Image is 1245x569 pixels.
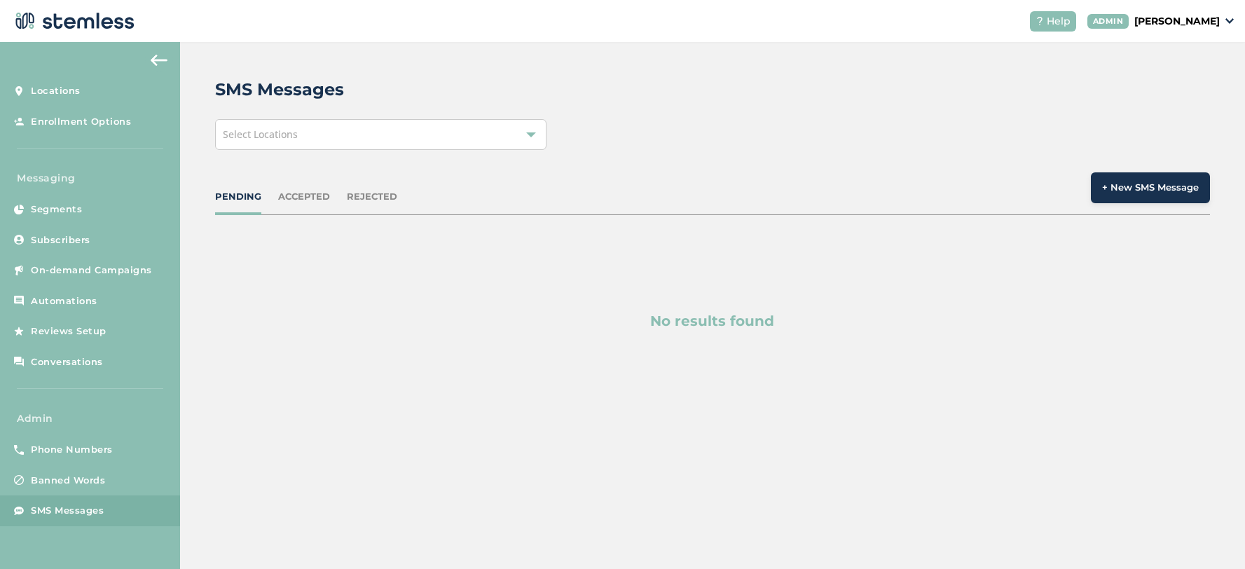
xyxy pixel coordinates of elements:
[1225,18,1234,24] img: icon_down-arrow-small-66adaf34.svg
[1175,502,1245,569] iframe: Chat Widget
[347,190,397,204] div: REJECTED
[31,324,106,338] span: Reviews Setup
[31,294,97,308] span: Automations
[31,84,81,98] span: Locations
[151,55,167,66] img: icon-arrow-back-accent-c549486e.svg
[31,263,152,277] span: On-demand Campaigns
[215,190,261,204] div: PENDING
[1047,14,1071,29] span: Help
[31,474,105,488] span: Banned Words
[278,190,330,204] div: ACCEPTED
[31,355,103,369] span: Conversations
[1036,17,1044,25] img: icon-help-white-03924b79.svg
[31,504,104,518] span: SMS Messages
[31,233,90,247] span: Subscribers
[1102,181,1199,195] span: + New SMS Message
[31,115,131,129] span: Enrollment Options
[223,128,298,141] span: Select Locations
[1087,14,1129,29] div: ADMIN
[31,203,82,217] span: Segments
[282,310,1143,331] p: No results found
[11,7,135,35] img: logo-dark-0685b13c.svg
[1091,172,1210,203] button: + New SMS Message
[215,77,344,102] h2: SMS Messages
[1134,14,1220,29] p: [PERSON_NAME]
[31,443,113,457] span: Phone Numbers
